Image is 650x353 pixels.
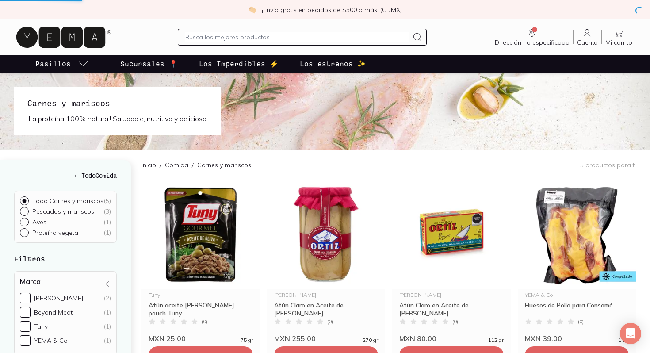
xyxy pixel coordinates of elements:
[620,323,641,344] div: Open Intercom Messenger
[518,180,636,343] a: Huesos de Pollo para ConsoméYEMA & CoHuesos de Pollo para Consomé(0)MXN 39.001 kg
[327,319,333,324] span: ( 0 )
[104,308,111,316] div: (1)
[525,292,629,298] div: YEMA & Co
[27,97,208,109] h1: Carnes y mariscos
[149,334,186,343] span: MXN 25.00
[488,338,504,343] span: 112 gr
[104,322,111,330] div: (1)
[197,55,280,73] a: Los Imperdibles ⚡️
[525,301,629,317] div: Huesos de Pollo para Consomé
[605,38,632,46] span: Mi carrito
[32,207,94,215] p: Pescados y mariscos
[298,55,368,73] a: Los estrenos ✨
[34,294,83,302] div: [PERSON_NAME]
[165,161,188,169] a: Comida
[27,112,208,125] p: ¡La proteína 100% natural! Saludable, nutritiva y deliciosa.
[34,322,48,330] div: Tuny
[20,277,41,286] h4: Marca
[103,197,111,205] div: ( 5 )
[34,337,68,345] div: YEMA & Co
[262,5,402,14] p: ¡Envío gratis en pedidos de $500 o más! (CDMX)
[274,334,316,343] span: MXN 255.00
[199,58,279,69] p: Los Imperdibles ⚡️
[452,319,458,324] span: ( 0 )
[103,229,111,237] div: ( 1 )
[14,171,117,180] h5: ← Todo Comida
[188,161,197,169] span: /
[491,28,573,46] a: Dirección no especificada
[14,254,45,263] strong: Filtros
[156,161,165,169] span: /
[274,292,379,298] div: [PERSON_NAME]
[103,207,111,215] div: ( 3 )
[141,161,156,169] a: Inicio
[149,292,253,298] div: Tuny
[20,335,31,346] input: YEMA & Co(1)
[120,58,178,69] p: Sucursales 📍
[580,161,636,169] p: 5 productos para ti
[300,58,366,69] p: Los estrenos ✨
[197,161,251,169] p: Carnes y mariscos
[518,180,636,289] img: Huesos de Pollo para Consomé
[149,301,253,317] div: Atún aceite [PERSON_NAME] pouch Tuny
[574,28,601,46] a: Cuenta
[103,218,111,226] div: ( 1 )
[20,321,31,332] input: Tuny(1)
[141,180,260,289] img: Atún aceite de oliva pouch Tuny
[578,319,584,324] span: ( 0 )
[274,301,379,317] div: Atún Claro en Aceite de [PERSON_NAME]
[32,218,46,226] p: Aves
[202,319,207,324] span: ( 0 )
[185,32,408,42] input: Busca los mejores productos
[525,334,562,343] span: MXN 39.00
[392,180,511,289] img: ortiz
[495,38,570,46] span: Dirección no especificada
[141,180,260,343] a: Atún aceite de oliva pouch TunyTunyAtún aceite [PERSON_NAME] pouch Tuny(0)MXN 25.0075 gr
[34,55,90,73] a: pasillo-todos-link
[399,334,436,343] span: MXN 80.00
[104,294,111,302] div: (2)
[602,28,636,46] a: Mi carrito
[32,197,103,205] p: Todo Carnes y mariscos
[119,55,180,73] a: Sucursales 📍
[14,171,117,180] a: ← TodoComida
[267,180,386,289] img: Atún Claro en Aceite de Oliva Ortiz
[619,338,629,343] span: 1 kg
[577,38,598,46] span: Cuenta
[34,308,73,316] div: Beyond Meat
[399,292,504,298] div: [PERSON_NAME]
[363,338,378,343] span: 270 gr
[20,307,31,318] input: Beyond Meat(1)
[104,337,111,345] div: (1)
[399,301,504,317] div: Atún Claro en Aceite de [PERSON_NAME]
[35,58,71,69] p: Pasillos
[392,180,511,343] a: ortiz[PERSON_NAME]Atún Claro en Aceite de [PERSON_NAME](0)MXN 80.00112 gr
[20,293,31,303] input: [PERSON_NAME](2)
[267,180,386,343] a: Atún Claro en Aceite de Oliva Ortiz[PERSON_NAME]Atún Claro en Aceite de [PERSON_NAME](0)MXN 255.0...
[32,229,80,237] p: Proteína vegetal
[249,6,256,14] img: check
[241,338,253,343] span: 75 gr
